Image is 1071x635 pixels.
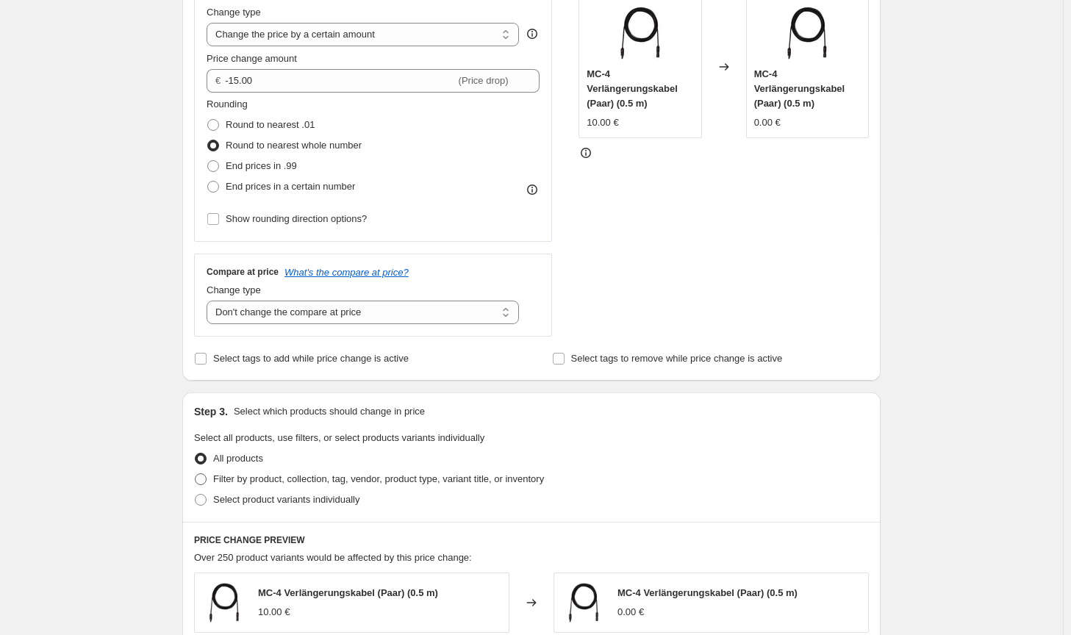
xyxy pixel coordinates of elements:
[215,75,221,86] span: €
[617,587,798,598] span: MC-4 Verlängerungskabel (Paar) (0.5 m)
[587,115,618,130] div: 10.00 €
[226,181,355,192] span: End prices in a certain number
[284,267,409,278] button: What's the compare at price?
[611,4,670,62] img: kabel.3_1_80x.webp
[207,266,279,278] h3: Compare at price
[617,605,644,620] div: 0.00 €
[778,4,837,62] img: kabel.3_1_80x.webp
[226,119,315,130] span: Round to nearest .01
[194,404,228,419] h2: Step 3.
[258,605,290,620] div: 10.00 €
[258,587,438,598] span: MC-4 Verlängerungskabel (Paar) (0.5 m)
[571,353,783,364] span: Select tags to remove while price change is active
[213,473,544,484] span: Filter by product, collection, tag, vendor, product type, variant title, or inventory
[213,453,263,464] span: All products
[234,404,425,419] p: Select which products should change in price
[213,353,409,364] span: Select tags to add while price change is active
[207,7,261,18] span: Change type
[226,160,297,171] span: End prices in .99
[587,68,678,109] span: MC-4 Verlängerungskabel (Paar) (0.5 m)
[194,432,484,443] span: Select all products, use filters, or select products variants individually
[207,284,261,295] span: Change type
[459,75,509,86] span: (Price drop)
[525,26,540,41] div: help
[207,98,248,110] span: Rounding
[202,581,246,625] img: kabel.3_1_80x.webp
[213,494,359,505] span: Select product variants individually
[754,68,845,109] span: MC-4 Verlängerungskabel (Paar) (0.5 m)
[194,552,472,563] span: Over 250 product variants would be affected by this price change:
[562,581,606,625] img: kabel.3_1_80x.webp
[194,534,869,546] h6: PRICE CHANGE PREVIEW
[225,69,455,93] input: -10.00
[754,115,781,130] div: 0.00 €
[207,53,297,64] span: Price change amount
[226,140,362,151] span: Round to nearest whole number
[226,213,367,224] span: Show rounding direction options?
